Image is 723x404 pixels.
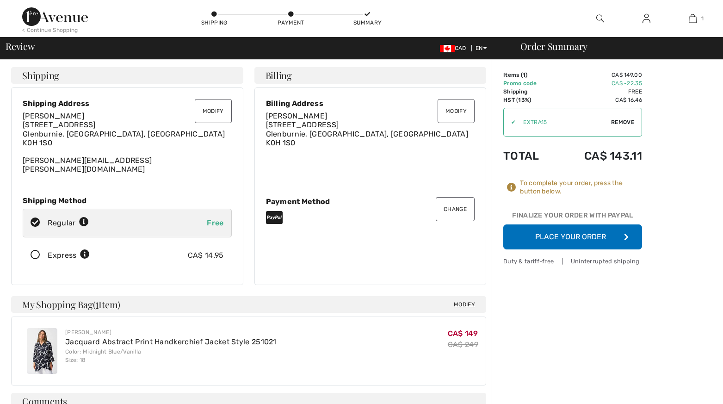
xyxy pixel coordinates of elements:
[635,13,658,25] a: Sign In
[65,337,277,346] a: Jacquard Abstract Print Handkerchief Jacket Style 251021
[516,108,611,136] input: Promo code
[448,329,478,338] span: CA$ 149
[503,257,642,266] div: Duty & tariff-free | Uninterrupted shipping
[436,197,475,221] button: Change
[503,79,556,87] td: Promo code
[48,218,89,229] div: Regular
[556,140,642,172] td: CA$ 143.11
[596,13,604,24] img: search the website
[454,300,475,309] span: Modify
[11,296,486,313] h4: My Shopping Bag
[523,72,525,78] span: 1
[23,112,232,174] div: [PERSON_NAME][EMAIL_ADDRESS][PERSON_NAME][DOMAIN_NAME]
[503,96,556,104] td: HST (13%)
[701,14,704,23] span: 1
[520,179,642,196] div: To complete your order, press the button below.
[266,99,475,108] div: Billing Address
[6,42,35,51] span: Review
[266,197,475,206] div: Payment Method
[476,45,487,51] span: EN
[200,19,228,27] div: Shipping
[23,120,225,147] span: [STREET_ADDRESS] Glenburnie, [GEOGRAPHIC_DATA], [GEOGRAPHIC_DATA] K0H 1S0
[95,298,99,310] span: 1
[188,250,224,261] div: CA$ 14.95
[22,7,88,26] img: 1ère Avenue
[353,19,381,27] div: Summary
[438,99,475,123] button: Modify
[23,196,232,205] div: Shipping Method
[643,13,650,24] img: My Info
[503,224,642,249] button: Place Your Order
[503,87,556,96] td: Shipping
[207,218,223,227] span: Free
[556,87,642,96] td: Free
[277,19,305,27] div: Payment
[503,71,556,79] td: Items ( )
[65,348,277,364] div: Color: Midnight Blue/Vanilla Size: 18
[195,99,232,123] button: Modify
[27,328,57,374] img: Jacquard Abstract Print Handkerchief Jacket Style 251021
[440,45,455,52] img: Canadian Dollar
[670,13,715,24] a: 1
[22,71,59,80] span: Shipping
[48,250,90,261] div: Express
[22,26,78,34] div: < Continue Shopping
[266,120,468,147] span: [STREET_ADDRESS] Glenburnie, [GEOGRAPHIC_DATA], [GEOGRAPHIC_DATA] K0H 1S0
[440,45,470,51] span: CAD
[23,112,84,120] span: [PERSON_NAME]
[448,340,478,349] s: CA$ 249
[556,79,642,87] td: CA$ -22.35
[65,328,277,336] div: [PERSON_NAME]
[504,118,516,126] div: ✔
[556,71,642,79] td: CA$ 149.00
[556,96,642,104] td: CA$ 16.46
[509,42,717,51] div: Order Summary
[611,118,634,126] span: Remove
[93,298,120,311] span: ( Item)
[689,13,697,24] img: My Bag
[266,112,328,120] span: [PERSON_NAME]
[23,99,232,108] div: Shipping Address
[503,140,556,172] td: Total
[266,71,292,80] span: Billing
[503,211,642,224] div: Finalize Your Order with PayPal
